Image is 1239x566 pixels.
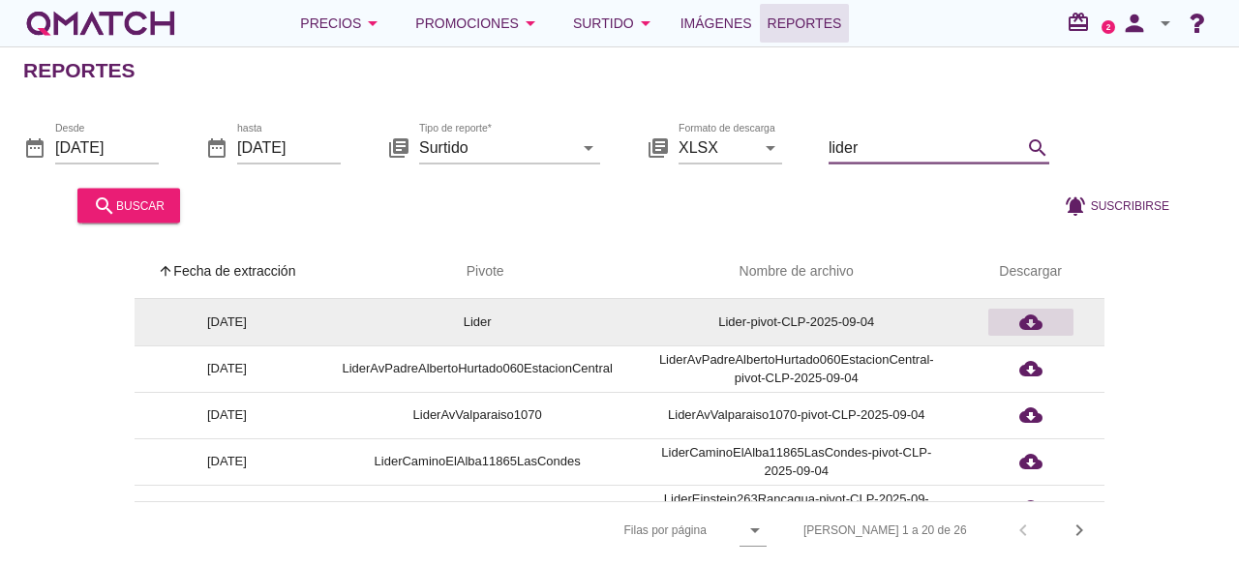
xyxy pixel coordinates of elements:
[237,132,341,163] input: hasta
[634,12,657,35] i: arrow_drop_down
[759,135,782,159] i: arrow_drop_down
[636,392,957,438] td: LiderAvValparaiso1070-pivot-CLP-2025-09-04
[135,438,318,485] td: [DATE]
[636,299,957,345] td: Lider-pivot-CLP-2025-09-04
[1019,311,1043,334] i: cloud_download
[679,132,755,163] input: Formato de descarga
[768,12,842,35] span: Reportes
[673,4,760,43] a: Imágenes
[419,132,573,163] input: Tipo de reporte*
[387,135,410,159] i: library_books
[318,245,635,299] th: Pivote: Not sorted. Activate to sort ascending.
[1115,10,1154,37] i: person
[743,519,767,542] i: arrow_drop_down
[519,12,542,35] i: arrow_drop_down
[577,135,600,159] i: arrow_drop_down
[1067,11,1098,34] i: redeem
[558,4,673,43] button: Surtido
[361,12,384,35] i: arrow_drop_down
[1064,194,1091,217] i: notifications_active
[135,299,318,345] td: [DATE]
[573,12,657,35] div: Surtido
[1102,20,1115,34] a: 2
[300,12,384,35] div: Precios
[318,438,635,485] td: LiderCaminoElAlba11865LasCondes
[400,4,558,43] button: Promociones
[636,245,957,299] th: Nombre de archivo: Not sorted.
[135,345,318,392] td: [DATE]
[636,438,957,485] td: LiderCaminoElAlba11865LasCondes-pivot-CLP-2025-09-04
[135,485,318,531] td: [DATE]
[135,392,318,438] td: [DATE]
[1068,519,1091,542] i: chevron_right
[1154,12,1177,35] i: arrow_drop_down
[23,55,136,86] h2: Reportes
[318,299,635,345] td: Lider
[1106,22,1111,31] text: 2
[93,194,165,217] div: buscar
[1026,135,1049,159] i: search
[636,485,957,531] td: LiderEinstein263Rancagua-pivot-CLP-2025-09-04
[318,392,635,438] td: LiderAvValparaiso1070
[636,345,957,392] td: LiderAvPadreAlbertoHurtado060EstacionCentral-pivot-CLP-2025-09-04
[1048,188,1185,223] button: Suscribirse
[803,521,967,539] div: [PERSON_NAME] 1 a 20 de 26
[957,245,1104,299] th: Descargar: Not sorted.
[1019,403,1043,427] i: cloud_download
[23,135,46,159] i: date_range
[829,132,1022,163] input: Filtrar por texto
[205,135,228,159] i: date_range
[158,263,173,279] i: arrow_upward
[415,12,542,35] div: Promociones
[318,485,635,531] td: LiderEinstein263Rancagua
[647,135,670,159] i: library_books
[285,4,400,43] button: Precios
[135,245,318,299] th: Fecha de extracción: Sorted ascending. Activate to sort descending.
[77,188,180,223] button: buscar
[1019,450,1043,473] i: cloud_download
[23,4,178,43] a: white-qmatch-logo
[1019,496,1043,520] i: cloud_download
[93,194,116,217] i: search
[680,12,752,35] span: Imágenes
[1062,513,1097,548] button: Next page
[318,345,635,392] td: LiderAvPadreAlbertoHurtado060EstacionCentral
[1019,357,1043,380] i: cloud_download
[760,4,850,43] a: Reportes
[431,502,767,558] div: Filas por página
[1091,196,1169,214] span: Suscribirse
[55,132,159,163] input: Desde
